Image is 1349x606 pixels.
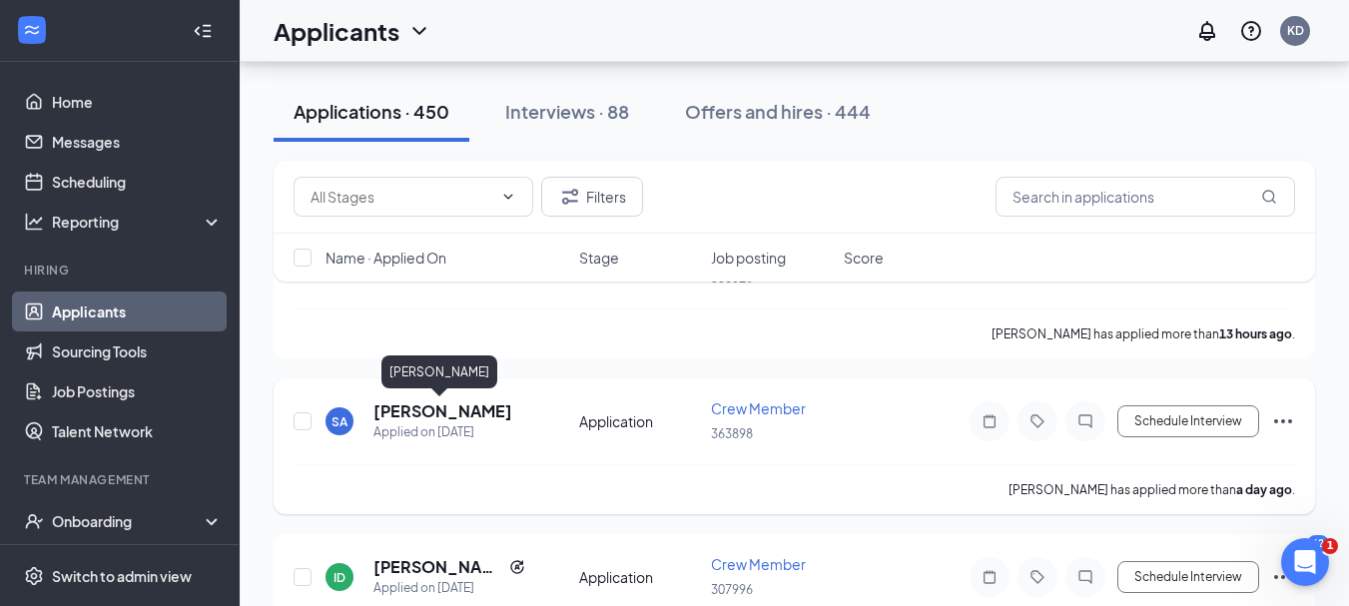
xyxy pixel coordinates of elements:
div: Switch to admin view [52,566,192,586]
p: [PERSON_NAME] has applied more than . [992,325,1295,342]
div: [PERSON_NAME] [381,355,497,388]
svg: ChevronDown [500,189,516,205]
svg: Filter [558,185,582,209]
div: Applied on [DATE] [373,422,512,442]
h5: [PERSON_NAME] Desire [373,556,501,578]
h5: [PERSON_NAME] [373,400,512,422]
span: Stage [579,248,619,268]
span: 307996 [711,582,753,597]
svg: Note [978,413,1002,429]
svg: Ellipses [1271,409,1295,433]
svg: Settings [24,566,44,586]
h1: Applicants [274,14,399,48]
svg: QuestionInfo [1239,19,1263,43]
div: SA [332,413,347,430]
a: Job Postings [52,371,223,411]
div: Hiring [24,262,219,279]
a: Team [52,541,223,581]
span: 1 [1322,538,1338,554]
a: Scheduling [52,162,223,202]
span: Crew Member [711,399,806,417]
svg: MagnifyingGlass [1261,189,1277,205]
div: 62 [1307,535,1329,552]
svg: UserCheck [24,511,44,531]
svg: ChevronDown [407,19,431,43]
a: Messages [52,122,223,162]
input: All Stages [311,186,492,208]
div: Team Management [24,471,219,488]
div: Interviews · 88 [505,99,629,124]
svg: Notifications [1195,19,1219,43]
div: ID [334,569,345,586]
svg: Note [978,569,1002,585]
span: Crew Member [711,555,806,573]
a: Applicants [52,292,223,331]
div: Application [579,567,700,587]
div: Offers and hires · 444 [685,99,871,124]
a: Sourcing Tools [52,331,223,371]
span: 363898 [711,426,753,441]
b: a day ago [1236,482,1292,497]
a: Talent Network [52,411,223,451]
a: Home [52,82,223,122]
button: Filter Filters [541,177,643,217]
iframe: Intercom live chat [1281,538,1329,586]
div: Applications · 450 [294,99,449,124]
svg: Collapse [193,21,213,41]
span: Name · Applied On [326,248,446,268]
svg: ChatInactive [1073,569,1097,585]
b: 13 hours ago [1219,326,1292,341]
div: Reporting [52,212,224,232]
button: Schedule Interview [1117,405,1259,437]
span: Score [844,248,884,268]
svg: WorkstreamLogo [22,20,42,40]
div: KD [1287,22,1304,39]
div: Applied on [DATE] [373,578,525,598]
span: Job posting [711,248,786,268]
div: Onboarding [52,511,206,531]
input: Search in applications [996,177,1295,217]
button: Schedule Interview [1117,561,1259,593]
svg: Tag [1025,569,1049,585]
div: Application [579,411,700,431]
svg: Reapply [509,559,525,575]
svg: ChatInactive [1073,413,1097,429]
svg: Analysis [24,212,44,232]
svg: Ellipses [1271,565,1295,589]
p: [PERSON_NAME] has applied more than . [1009,481,1295,498]
svg: Tag [1025,413,1049,429]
